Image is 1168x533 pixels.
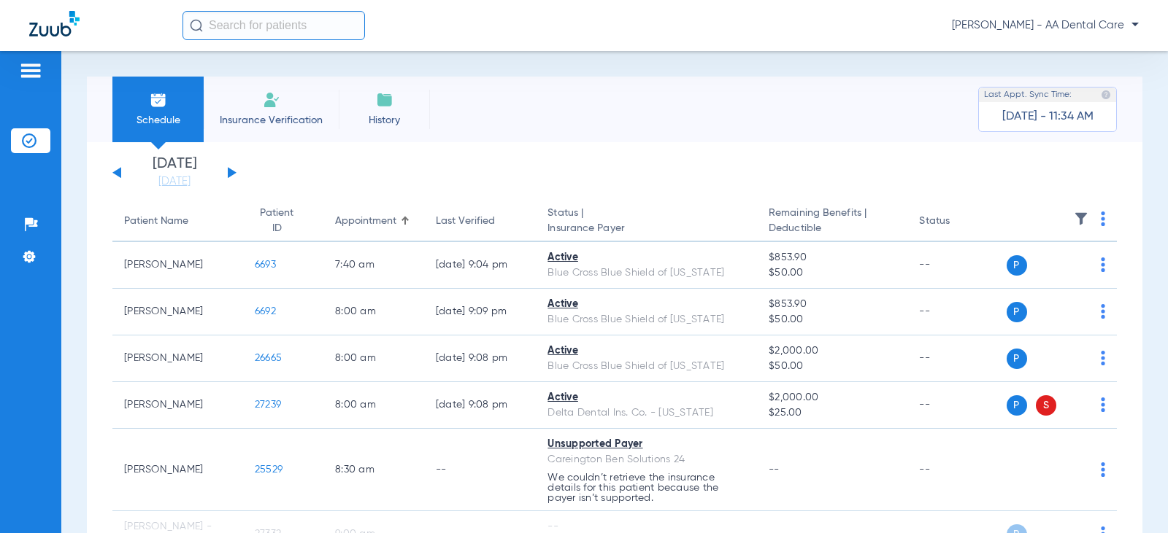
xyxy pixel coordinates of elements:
span: 6692 [255,306,276,316]
img: Manual Insurance Verification [263,91,280,109]
div: Delta Dental Ins. Co. - [US_STATE] [547,405,745,421]
img: hamburger-icon [19,62,42,79]
span: 27239 [255,400,281,410]
img: Search Icon [190,19,203,32]
div: Unsupported Payer [547,437,745,452]
span: Insurance Verification [215,113,328,128]
td: [PERSON_NAME] [112,242,243,289]
td: -- [907,429,1006,511]
span: [DATE] - 11:34 AM [1002,109,1094,124]
div: Last Verified [436,214,525,229]
div: Last Verified [436,214,495,229]
span: $853.90 [769,250,896,265]
div: Appointment [335,214,396,229]
span: $50.00 [769,359,896,374]
td: 8:30 AM [323,429,424,511]
div: Blue Cross Blue Shield of [US_STATE] [547,312,745,327]
span: Deductible [769,221,896,236]
td: [PERSON_NAME] [112,289,243,335]
span: Schedule [123,113,193,128]
td: 8:00 AM [323,289,424,335]
span: -- [769,464,780,475]
span: 6693 [255,260,276,270]
td: [DATE] 9:08 PM [424,382,537,429]
img: group-dot-blue.svg [1101,351,1105,365]
span: $50.00 [769,265,896,281]
span: P [1007,395,1027,416]
div: Patient ID [255,206,299,236]
td: [DATE] 9:09 PM [424,289,537,335]
span: 25529 [255,464,283,475]
span: P [1007,302,1027,322]
div: Patient ID [255,206,312,236]
img: group-dot-blue.svg [1101,397,1105,412]
div: Blue Cross Blue Shield of [US_STATE] [547,359,745,374]
th: Status [907,201,1006,242]
img: group-dot-blue.svg [1101,211,1105,226]
img: History [376,91,393,109]
td: [DATE] 9:08 PM [424,335,537,382]
span: $50.00 [769,312,896,327]
a: [DATE] [131,174,218,189]
td: -- [907,335,1006,382]
th: Remaining Benefits | [757,201,907,242]
span: 26665 [255,353,282,363]
td: 8:00 AM [323,382,424,429]
img: group-dot-blue.svg [1101,257,1105,272]
td: [PERSON_NAME] [112,429,243,511]
div: Appointment [335,214,412,229]
img: group-dot-blue.svg [1101,304,1105,319]
td: [PERSON_NAME] [112,335,243,382]
span: $2,000.00 [769,390,896,405]
td: [DATE] 9:04 PM [424,242,537,289]
div: Patient Name [124,214,231,229]
span: $25.00 [769,405,896,421]
th: Status | [536,201,757,242]
input: Search for patients [182,11,365,40]
div: Patient Name [124,214,188,229]
span: [PERSON_NAME] - AA Dental Care [952,18,1139,33]
p: We couldn’t retrieve the insurance details for this patient because the payer isn’t supported. [547,472,745,503]
img: last sync help info [1101,90,1111,100]
div: Active [547,250,745,265]
div: Active [547,297,745,312]
td: -- [907,382,1006,429]
span: Insurance Payer [547,221,745,236]
td: 8:00 AM [323,335,424,382]
span: $853.90 [769,297,896,312]
div: Blue Cross Blue Shield of [US_STATE] [547,265,745,281]
div: Careington Ben Solutions 24 [547,452,745,467]
img: filter.svg [1074,211,1088,226]
span: History [350,113,419,128]
li: [DATE] [131,157,218,189]
div: Active [547,343,745,359]
td: 7:40 AM [323,242,424,289]
span: Last Appt. Sync Time: [984,87,1072,102]
img: Zuub Logo [29,11,80,36]
img: Schedule [150,91,167,109]
span: P [1007,349,1027,369]
td: [PERSON_NAME] [112,382,243,429]
img: group-dot-blue.svg [1101,462,1105,477]
td: -- [424,429,537,511]
span: $2,000.00 [769,343,896,359]
span: S [1036,395,1056,416]
span: P [1007,255,1027,276]
td: -- [907,289,1006,335]
td: -- [907,242,1006,289]
div: Active [547,390,745,405]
